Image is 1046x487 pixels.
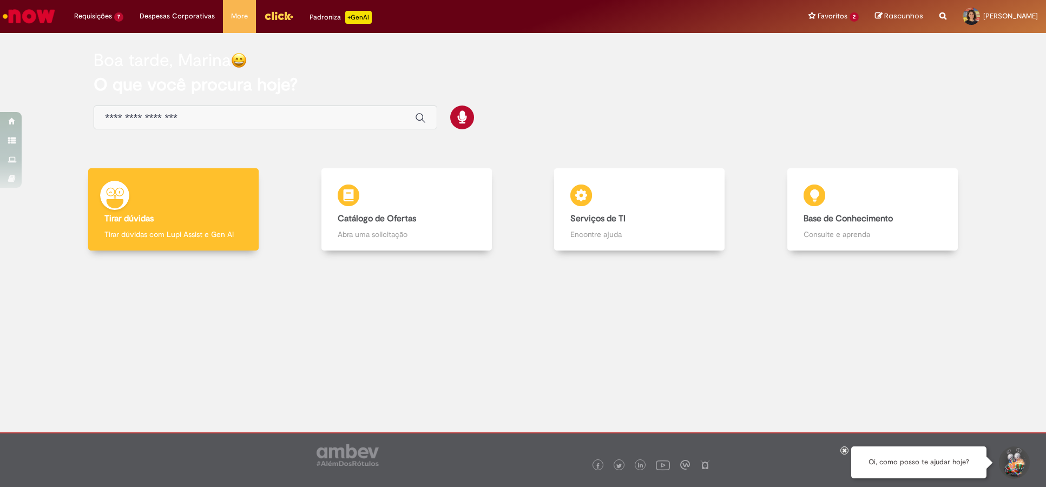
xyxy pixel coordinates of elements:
[74,11,112,22] span: Requisições
[231,11,248,22] span: More
[1,5,57,27] img: ServiceNow
[114,12,123,22] span: 7
[851,446,986,478] div: Oi, como posso te ajudar hoje?
[804,229,942,240] p: Consulte e aprenda
[875,11,923,22] a: Rascunhos
[104,229,242,240] p: Tirar dúvidas com Lupi Assist e Gen Ai
[338,229,476,240] p: Abra uma solicitação
[94,75,952,94] h2: O que você procura hoje?
[231,52,247,68] img: happy-face.png
[523,168,756,251] a: Serviços de TI Encontre ajuda
[264,8,293,24] img: click_logo_yellow_360x200.png
[345,11,372,24] p: +GenAi
[804,213,893,224] b: Base de Conhecimento
[616,463,622,469] img: logo_footer_twitter.png
[700,460,710,470] img: logo_footer_naosei.png
[317,444,379,466] img: logo_footer_ambev_rotulo_gray.png
[104,213,154,224] b: Tirar dúvidas
[290,168,523,251] a: Catálogo de Ofertas Abra uma solicitação
[884,11,923,21] span: Rascunhos
[850,12,859,22] span: 2
[570,213,626,224] b: Serviços de TI
[983,11,1038,21] span: [PERSON_NAME]
[638,463,643,469] img: logo_footer_linkedin.png
[310,11,372,24] div: Padroniza
[595,463,601,469] img: logo_footer_facebook.png
[680,460,690,470] img: logo_footer_workplace.png
[57,168,290,251] a: Tirar dúvidas Tirar dúvidas com Lupi Assist e Gen Ai
[94,51,231,70] h2: Boa tarde, Marina
[140,11,215,22] span: Despesas Corporativas
[656,458,670,472] img: logo_footer_youtube.png
[338,213,416,224] b: Catálogo de Ofertas
[997,446,1030,479] button: Iniciar Conversa de Suporte
[756,168,989,251] a: Base de Conhecimento Consulte e aprenda
[818,11,847,22] span: Favoritos
[570,229,708,240] p: Encontre ajuda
